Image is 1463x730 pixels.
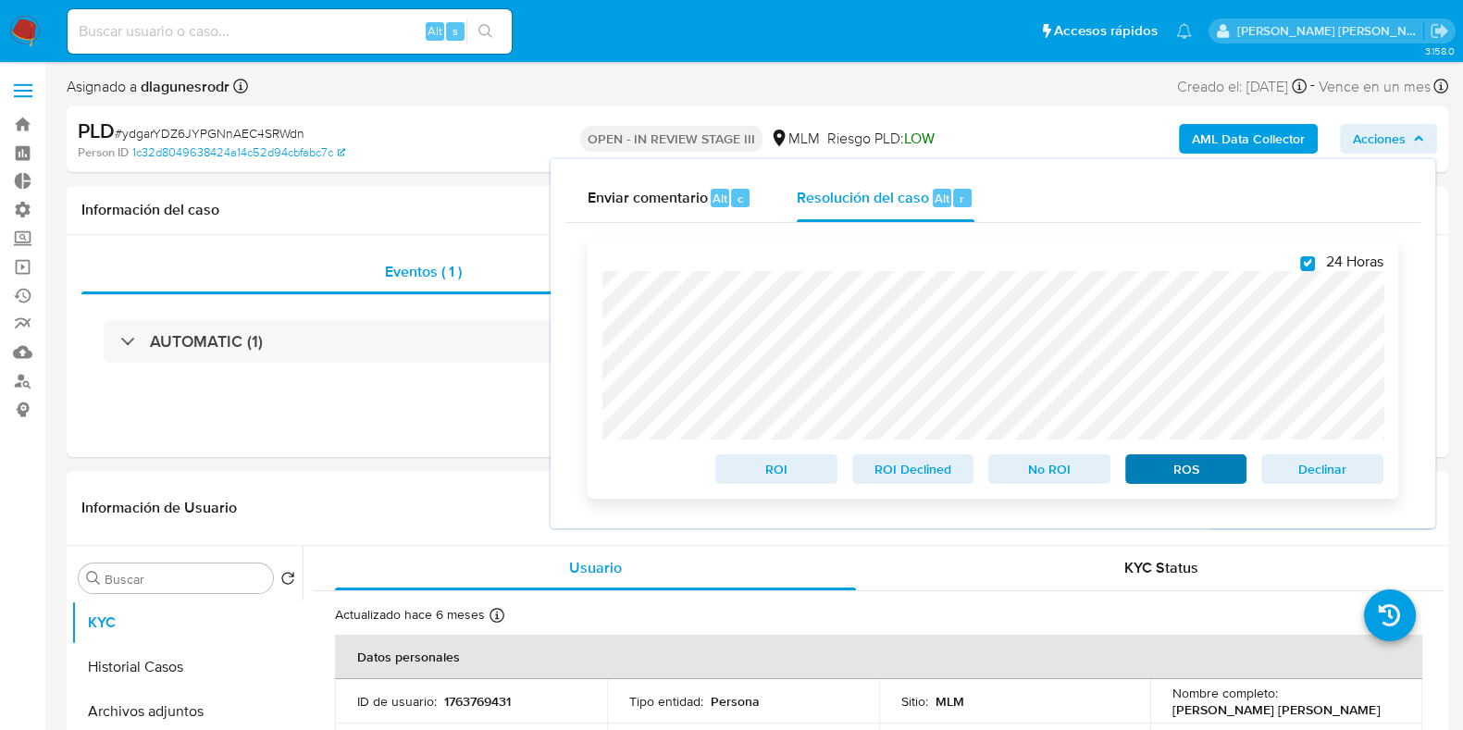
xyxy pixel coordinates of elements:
a: 1c32d8049638424a14c52d94cbfabc7c [132,144,345,161]
span: Declinar [1274,456,1370,482]
span: Riesgo PLD: [827,129,935,149]
span: c [738,190,743,207]
b: PLD [78,116,115,145]
div: Creado el: [DATE] [1177,74,1307,99]
button: KYC [71,600,303,645]
button: search-icon [466,19,504,44]
button: No ROI [988,454,1110,484]
span: Alt [428,22,442,40]
span: # ydgarYDZ6JYPGNnAEC4SRWdn [115,124,304,142]
p: Persona [711,693,760,710]
button: Historial Casos [71,645,303,689]
h1: Información de Usuario [81,499,237,517]
button: ROS [1125,454,1247,484]
h3: AUTOMATIC (1) [150,331,263,352]
p: daniela.lagunesrodriguez@mercadolibre.com.mx [1237,22,1424,40]
span: Acciones [1353,124,1406,154]
div: MLM [770,129,820,149]
span: Asignado a [67,77,229,97]
span: Accesos rápidos [1054,21,1158,41]
button: Volver al orden por defecto [280,571,295,591]
p: Tipo entidad : [629,693,703,710]
div: AUTOMATIC (1) [104,320,1411,363]
p: Sitio : [901,693,928,710]
a: Salir [1430,21,1449,41]
input: Buscar usuario o caso... [68,19,512,43]
p: ID de usuario : [357,693,437,710]
p: MLM [936,693,964,710]
span: LOW [904,128,935,149]
span: Alt [935,190,949,207]
input: 24 Horas [1300,256,1315,271]
b: dlagunesrodr [137,76,229,97]
button: Acciones [1340,124,1437,154]
span: Vence en un mes [1319,77,1431,97]
span: KYC Status [1124,557,1198,578]
input: Buscar [105,571,266,588]
button: AML Data Collector [1179,124,1318,154]
span: ROS [1138,456,1234,482]
p: Actualizado hace 6 meses [335,606,485,624]
p: [PERSON_NAME] [PERSON_NAME] [1172,701,1380,718]
span: - [1310,74,1315,99]
b: Person ID [78,144,129,161]
button: ROI [715,454,837,484]
p: Nombre completo : [1172,685,1278,701]
span: Eventos ( 1 ) [385,261,462,282]
button: Declinar [1261,454,1383,484]
th: Datos personales [335,635,1422,679]
span: ROI Declined [865,456,961,482]
span: r [960,190,964,207]
span: Resolución del caso [797,187,929,208]
b: AML Data Collector [1192,124,1305,154]
p: OPEN - IN REVIEW STAGE III [580,126,762,152]
span: 24 Horas [1326,253,1383,271]
span: Usuario [569,557,622,578]
span: Alt [713,190,727,207]
h1: Información del caso [81,201,1433,219]
span: No ROI [1001,456,1097,482]
a: Notificaciones [1176,23,1192,39]
button: ROI Declined [852,454,974,484]
span: Enviar comentario [588,187,708,208]
span: ROI [728,456,824,482]
p: 1763769431 [444,693,511,710]
span: s [453,22,458,40]
button: Buscar [86,571,101,586]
